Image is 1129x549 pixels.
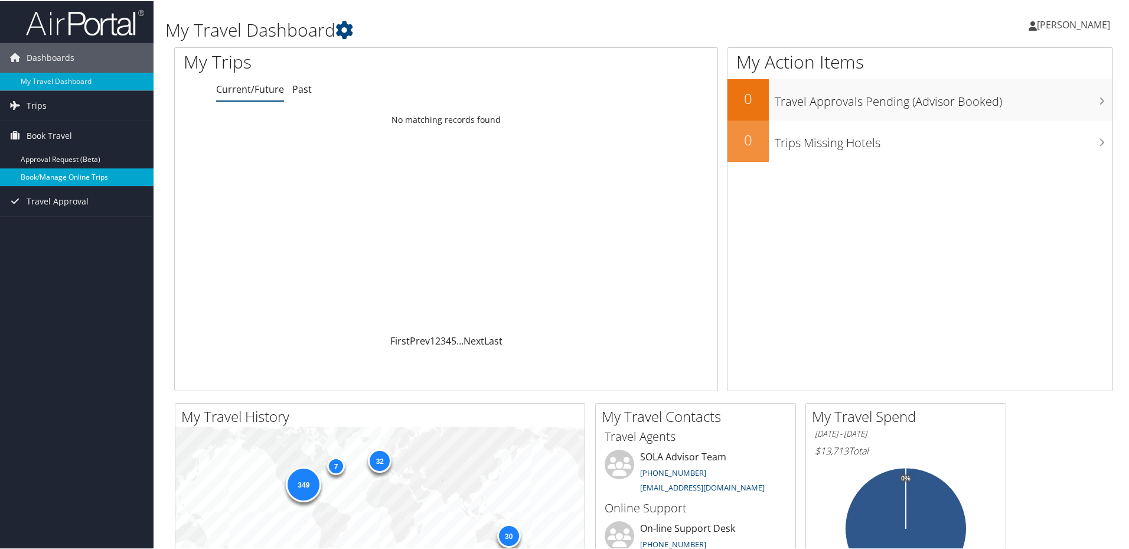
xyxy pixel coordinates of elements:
[727,78,1112,119] a: 0Travel Approvals Pending (Advisor Booked)
[410,333,430,346] a: Prev
[440,333,446,346] a: 3
[605,499,787,515] h3: Online Support
[727,129,769,149] h2: 0
[175,108,717,129] td: No matching records found
[390,333,410,346] a: First
[815,443,997,456] h6: Total
[292,82,312,95] a: Past
[165,17,803,41] h1: My Travel Dashboard
[599,449,792,497] li: SOLA Advisor Team
[815,427,997,438] h6: [DATE] - [DATE]
[181,405,585,425] h2: My Travel History
[327,456,344,474] div: 7
[27,120,72,150] span: Book Travel
[605,427,787,444] h3: Travel Agents
[1037,17,1110,30] span: [PERSON_NAME]
[456,333,464,346] span: …
[184,48,482,73] h1: My Trips
[727,87,769,108] h2: 0
[812,405,1006,425] h2: My Travel Spend
[484,333,502,346] a: Last
[901,474,911,481] tspan: 0%
[27,90,47,119] span: Trips
[451,333,456,346] a: 5
[430,333,435,346] a: 1
[640,466,706,477] a: [PHONE_NUMBER]
[27,186,89,215] span: Travel Approval
[497,522,520,546] div: 30
[368,448,391,472] div: 32
[27,42,74,72] span: Dashboards
[602,405,795,425] h2: My Travel Contacts
[446,333,451,346] a: 4
[727,119,1112,161] a: 0Trips Missing Hotels
[26,8,144,35] img: airportal-logo.png
[640,538,706,548] a: [PHONE_NUMBER]
[1029,6,1122,41] a: [PERSON_NAME]
[464,333,484,346] a: Next
[775,86,1112,109] h3: Travel Approvals Pending (Advisor Booked)
[286,466,321,501] div: 349
[815,443,849,456] span: $13,713
[216,82,284,95] a: Current/Future
[435,333,440,346] a: 2
[727,48,1112,73] h1: My Action Items
[775,128,1112,150] h3: Trips Missing Hotels
[640,481,765,492] a: [EMAIL_ADDRESS][DOMAIN_NAME]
